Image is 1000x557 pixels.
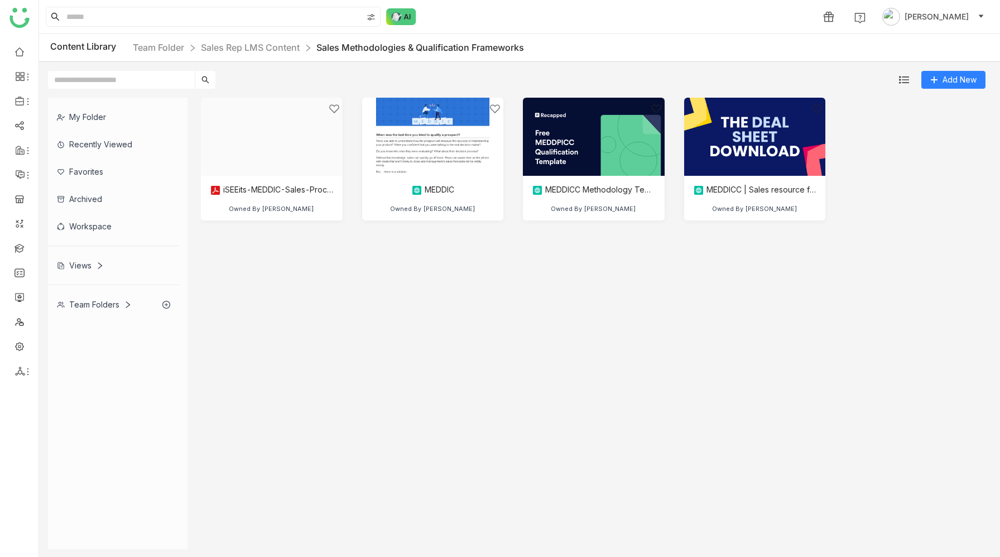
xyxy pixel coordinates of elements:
[905,11,969,23] span: [PERSON_NAME]
[50,41,524,55] div: Content Library
[48,131,179,158] div: Recently Viewed
[316,42,524,53] a: Sales Methodologies & Qualification Frameworks
[210,185,221,196] img: pdf.svg
[48,158,179,185] div: Favorites
[899,75,909,85] img: list.svg
[880,8,987,26] button: [PERSON_NAME]
[57,261,104,270] div: Views
[201,42,300,53] a: Sales Rep LMS Content
[411,185,454,196] div: MEDDIC
[133,42,184,53] a: Team Folder
[390,205,475,213] div: Owned By [PERSON_NAME]
[532,185,543,196] img: article.svg
[693,185,704,196] img: article.svg
[57,300,132,309] div: Team Folders
[48,213,179,240] div: Workspace
[693,185,817,196] div: MEDDICC | Sales resource for first call and discovery
[9,8,30,28] img: logo
[367,13,376,22] img: search-type.svg
[411,185,422,196] img: article.svg
[532,185,656,196] div: MEDDICC Methodology Template - Download for Free
[943,74,977,86] span: Add New
[48,103,179,131] div: My Folder
[210,185,334,196] div: iSEEits-MEDDIC-Sales-Process-Checklist-PDF
[854,12,866,23] img: help.svg
[201,98,343,176] img: Document
[921,71,985,89] button: Add New
[386,8,416,25] img: ask-buddy-normal.svg
[48,185,179,213] div: Archived
[551,205,636,213] div: Owned By [PERSON_NAME]
[229,205,314,213] div: Owned By [PERSON_NAME]
[882,8,900,26] img: avatar
[712,205,797,213] div: Owned By [PERSON_NAME]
